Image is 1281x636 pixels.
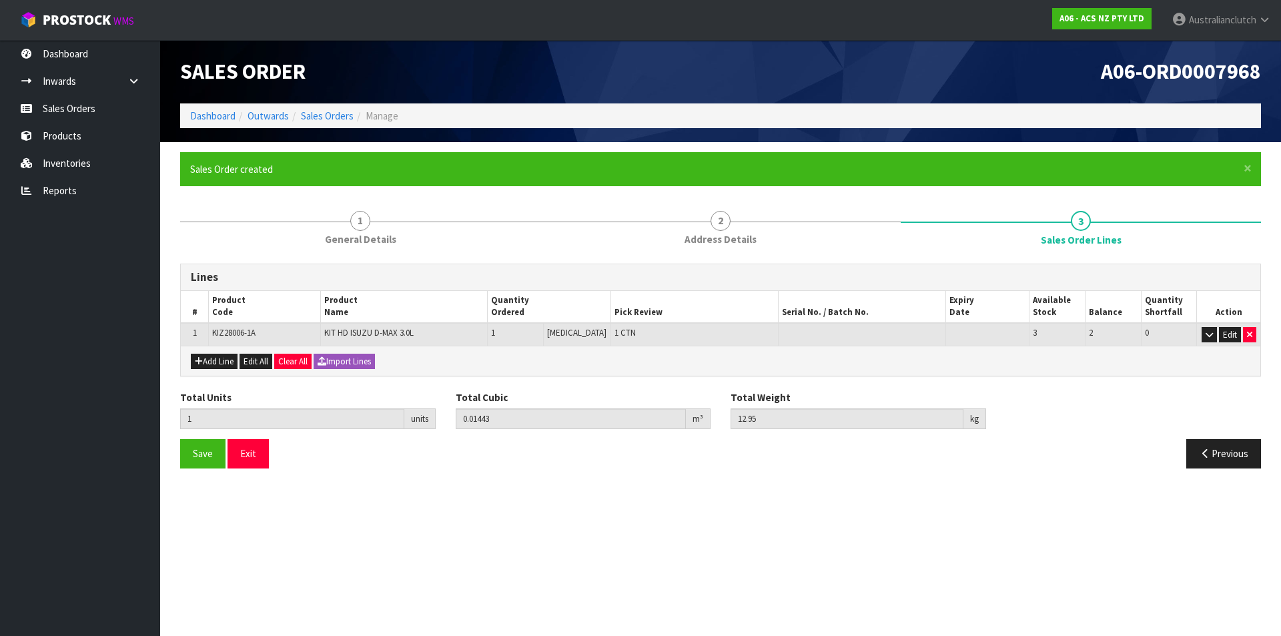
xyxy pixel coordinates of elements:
th: Pick Review [611,291,779,323]
span: 3 [1071,211,1091,231]
span: KIT HD ISUZU D-MAX 3.0L [324,327,414,338]
button: Save [180,439,226,468]
span: Sales Order [180,58,306,85]
a: Dashboard [190,109,236,122]
span: Sales Order Lines [180,254,1261,479]
th: Expiry Date [946,291,1029,323]
span: 3 [1033,327,1037,338]
a: Outwards [248,109,289,122]
th: Product Code [209,291,320,323]
span: 1 CTN [614,327,636,338]
input: Total Units [180,408,404,429]
small: WMS [113,15,134,27]
span: Address Details [685,232,757,246]
div: units [404,408,436,430]
span: A06-ORD0007968 [1101,58,1261,85]
span: 0 [1145,327,1149,338]
span: × [1244,159,1252,178]
span: 1 [193,327,197,338]
img: cube-alt.png [20,11,37,28]
th: # [181,291,209,323]
span: 1 [350,211,370,231]
th: Available Stock [1029,291,1086,323]
span: Australianclutch [1189,13,1256,26]
span: KIZ28006-1A [212,327,256,338]
h3: Lines [191,271,1250,284]
label: Total Weight [731,390,791,404]
th: Product Name [320,291,488,323]
span: [MEDICAL_DATA] [547,327,606,338]
button: Clear All [274,354,312,370]
span: 1 [491,327,495,338]
button: Edit All [240,354,272,370]
span: 2 [1089,327,1093,338]
th: Quantity Ordered [488,291,611,323]
div: m³ [686,408,711,430]
label: Total Cubic [456,390,508,404]
span: Manage [366,109,398,122]
span: Save [193,447,213,460]
button: Edit [1219,327,1241,343]
span: Sales Order created [190,163,273,176]
div: kg [963,408,986,430]
span: ProStock [43,11,111,29]
a: Sales Orders [301,109,354,122]
input: Total Weight [731,408,963,429]
button: Previous [1186,439,1261,468]
th: Serial No. / Batch No. [779,291,946,323]
th: Quantity Shortfall [1141,291,1197,323]
input: Total Cubic [456,408,687,429]
button: Exit [228,439,269,468]
button: Import Lines [314,354,375,370]
th: Action [1197,291,1260,323]
th: Balance [1086,291,1142,323]
span: General Details [325,232,396,246]
strong: A06 - ACS NZ PTY LTD [1059,13,1144,24]
span: Sales Order Lines [1041,233,1122,247]
label: Total Units [180,390,232,404]
button: Add Line [191,354,238,370]
span: 2 [711,211,731,231]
